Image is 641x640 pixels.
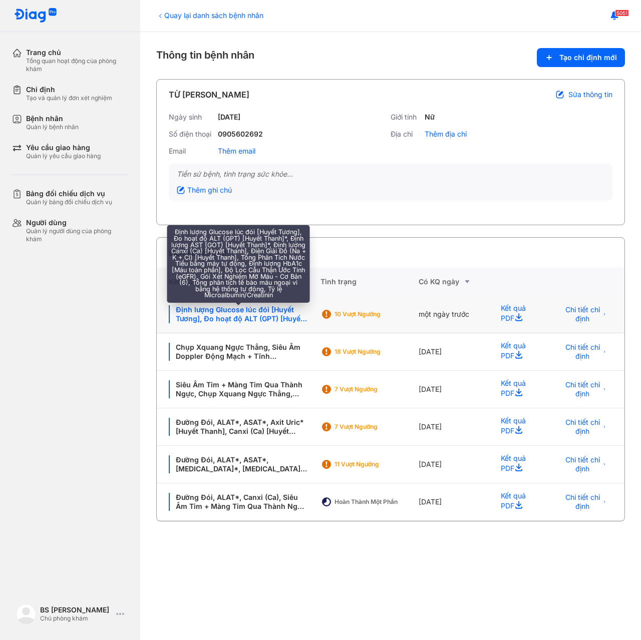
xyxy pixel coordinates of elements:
div: Bảng đối chiếu dịch vụ [26,189,112,198]
button: Chi tiết chỉ định [559,419,612,435]
div: Siêu Âm Tim + Màng Tim Qua Thành Ngực, Chụp Xquang Ngực Thẳng, Siêu Âm Doppler Bụng Tổng Quát, AL... [169,380,308,398]
div: Tạo và quản lý đơn xét nghiệm [26,94,112,102]
div: Chỉ định [26,85,112,94]
div: [DATE] [419,408,489,446]
button: Chi tiết chỉ định [559,494,612,510]
span: Chi tiết chỉ định [565,343,600,361]
div: Tiền sử bệnh, tình trạng sức khỏe... [177,170,604,179]
div: Kết quả PDF [489,371,547,408]
div: Lịch sử chỉ định [169,247,229,259]
div: Định lượng Glucose lúc đói [Huyết Tương], Đo hoạt độ ALT (GPT) [Huyết Thanh]*, Định lượng AST (GO... [169,305,308,323]
div: Quản lý yêu cầu giao hàng [26,152,101,160]
div: Ngày sinh [169,113,214,122]
span: Chi tiết chỉ định [565,380,600,398]
div: 0905602692 [218,130,263,139]
div: Kết quả [157,268,320,296]
div: 7 Vượt ngưỡng [335,385,415,393]
div: Kết quả PDF [489,446,547,483]
span: Chi tiết chỉ định [565,455,600,473]
div: Quản lý bảng đối chiếu dịch vụ [26,198,112,206]
div: Quản lý bệnh nhân [26,123,79,131]
div: Đường Đói, ALAT*, ASAT*, Axit Uric* [Huyết Thanh], Canxi (Ca) [Huyết Thanh], [MEDICAL_DATA], Điện... [169,418,308,436]
div: Yêu cầu giao hàng [26,143,101,152]
span: Chi tiết chỉ định [565,493,600,511]
div: Người dùng [26,218,128,227]
button: Tạo chỉ định mới [537,48,625,67]
img: logo [14,8,57,24]
img: logo [16,604,36,624]
span: Sửa thông tin [568,90,612,99]
div: 10 Vượt ngưỡng [335,310,415,318]
button: Chi tiết chỉ định [559,306,612,322]
div: Thêm địa chỉ [425,130,467,139]
div: Thông tin bệnh nhân [156,48,625,67]
div: Chụp Xquang Ngực Thẳng, Siêu Âm Doppler Động Mạch + Tĩnh [GEOGRAPHIC_DATA], Siêu Âm Doppler Bụng ... [169,343,308,361]
span: Tạo chỉ định mới [559,53,617,62]
div: Quản lý người dùng của phòng khám [26,227,128,243]
div: 11 Vượt ngưỡng [335,460,415,468]
div: 18 Vượt ngưỡng [335,348,415,356]
div: BS [PERSON_NAME] [40,605,112,614]
div: Địa chỉ [391,130,421,139]
div: Tình trạng [320,268,419,296]
div: [DATE] [419,483,489,521]
div: Tổng quan hoạt động của phòng khám [26,57,128,73]
div: Bệnh nhân [26,114,79,123]
div: Kết quả PDF [489,483,547,521]
button: Chi tiết chỉ định [559,456,612,472]
button: Chi tiết chỉ định [559,344,612,360]
div: Đường Đói, ALAT*, ASAT*, [MEDICAL_DATA]*, [MEDICAL_DATA], Độ Lọc Cầu Thận Ước Tính (eGFR), Bộ mỡ ... [169,455,308,473]
div: [DATE] [419,446,489,483]
div: Giới tính [391,113,421,122]
div: Quay lại danh sách bệnh nhân [156,10,263,21]
div: Đường Đói, ALAT*, Canxi (Ca), Siêu Âm Tim + Màng Tim Qua Thành Ngực, Siêu Âm Doppler Bụng Tổng Qu... [169,493,308,511]
div: một ngày trước [419,296,489,333]
div: [DATE] [419,371,489,408]
div: TỪ [PERSON_NAME] [169,89,249,101]
div: 7 Vượt ngưỡng [335,423,415,431]
span: Chi tiết chỉ định [565,305,600,323]
div: Nữ [425,113,435,122]
div: [DATE] [218,113,240,122]
div: Kết quả PDF [489,333,547,371]
div: Kết quả PDF [489,296,547,333]
div: Thêm email [218,147,255,156]
button: Chi tiết chỉ định [559,381,612,397]
div: Có KQ ngày [419,276,489,288]
div: Chủ phòng khám [40,614,112,622]
div: [DATE] [419,333,489,371]
div: Email [169,147,214,156]
div: Số điện thoại [169,130,214,139]
div: Hoàn thành một phần [335,498,415,506]
span: Chi tiết chỉ định [565,418,600,436]
div: Trang chủ [26,48,128,57]
div: Thêm ghi chú [177,186,232,195]
span: 5051 [615,10,629,17]
div: Kết quả PDF [489,408,547,446]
